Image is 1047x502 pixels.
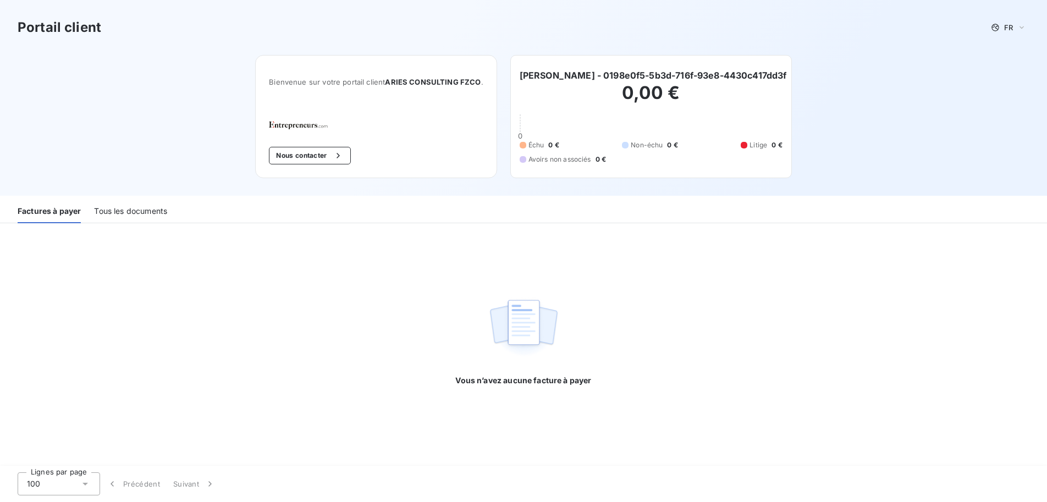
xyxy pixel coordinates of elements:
[548,140,559,150] span: 0 €
[750,140,767,150] span: Litige
[269,122,339,129] img: Company logo
[520,82,783,115] h2: 0,00 €
[100,472,167,495] button: Précédent
[269,147,350,164] button: Nous contacter
[518,131,522,140] span: 0
[167,472,222,495] button: Suivant
[631,140,663,150] span: Non-échu
[488,294,559,362] img: empty state
[385,78,481,86] span: ARIES CONSULTING FZCO
[18,200,81,223] div: Factures à payer
[528,140,544,150] span: Échu
[528,155,591,164] span: Avoirs non associés
[455,375,591,386] span: Vous n’avez aucune facture à payer
[27,478,40,489] span: 100
[94,200,167,223] div: Tous les documents
[772,140,782,150] span: 0 €
[1004,23,1013,32] span: FR
[596,155,606,164] span: 0 €
[18,18,101,37] h3: Portail client
[520,69,787,82] h6: [PERSON_NAME] - 0198e0f5-5b3d-716f-93e8-4430c417dd3f
[667,140,677,150] span: 0 €
[269,78,483,86] span: Bienvenue sur votre portail client .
